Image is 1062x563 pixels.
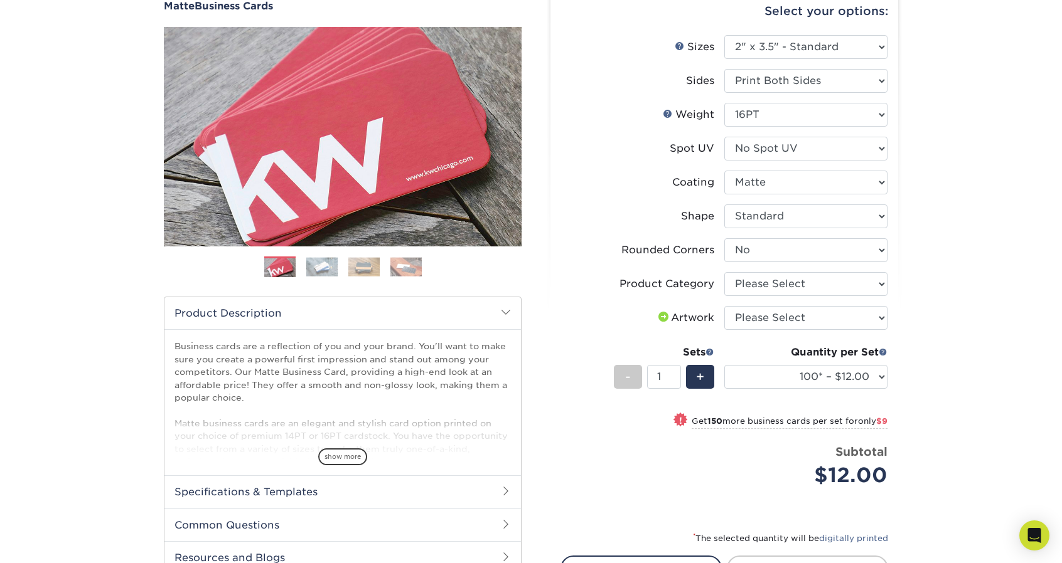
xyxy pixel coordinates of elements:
[693,534,888,543] small: The selected quantity will be
[390,257,422,276] img: Business Cards 04
[656,310,714,325] div: Artwork
[164,475,521,508] h2: Specifications & Templates
[621,243,714,258] div: Rounded Corners
[306,257,338,276] img: Business Cards 02
[264,252,296,283] img: Business Cards 01
[858,416,888,426] span: only
[724,345,888,360] div: Quantity per Set
[681,209,714,224] div: Shape
[734,460,888,490] div: $12.00
[164,297,521,329] h2: Product Description
[1019,520,1049,550] div: Open Intercom Messenger
[174,340,511,518] p: Business cards are a reflection of you and your brand. You'll want to make sure you create a powe...
[164,508,521,541] h2: Common Questions
[876,416,888,426] span: $9
[348,257,380,276] img: Business Cards 03
[696,367,704,386] span: +
[819,534,888,543] a: digitally printed
[672,175,714,190] div: Coating
[318,448,367,465] span: show more
[686,73,714,88] div: Sides
[625,367,631,386] span: -
[707,416,722,426] strong: 150
[619,276,714,292] div: Product Category
[675,39,714,55] div: Sizes
[692,416,888,429] small: Get more business cards per set for
[670,141,714,156] div: Spot UV
[835,445,888,458] strong: Subtotal
[663,107,714,122] div: Weight
[614,345,714,360] div: Sets
[679,414,682,427] span: !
